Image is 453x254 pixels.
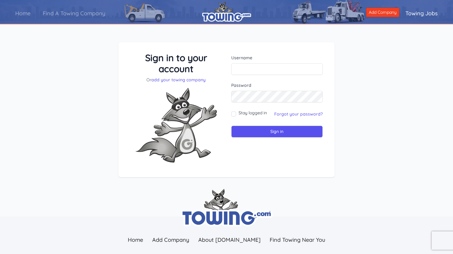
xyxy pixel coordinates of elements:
[194,233,265,246] a: About [DOMAIN_NAME]
[148,233,194,246] a: Add Company
[202,2,251,22] img: logo.png
[151,77,206,83] a: add your towing company
[130,52,222,74] h3: Sign in to your account
[231,55,323,61] label: Username
[130,83,222,167] img: Fox-Excited.png
[231,82,323,88] label: Password
[9,5,37,22] a: Home
[231,126,323,138] input: Sign in
[37,5,111,22] a: Find A Towing Company
[399,5,444,22] a: Towing Jobs
[130,77,222,83] p: Or
[265,233,330,246] a: Find Towing Near You
[181,189,272,226] img: towing
[123,233,148,246] a: Home
[274,111,323,117] a: Forgot your password?
[366,8,399,17] a: Add Company
[239,110,267,116] label: Stay logged in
